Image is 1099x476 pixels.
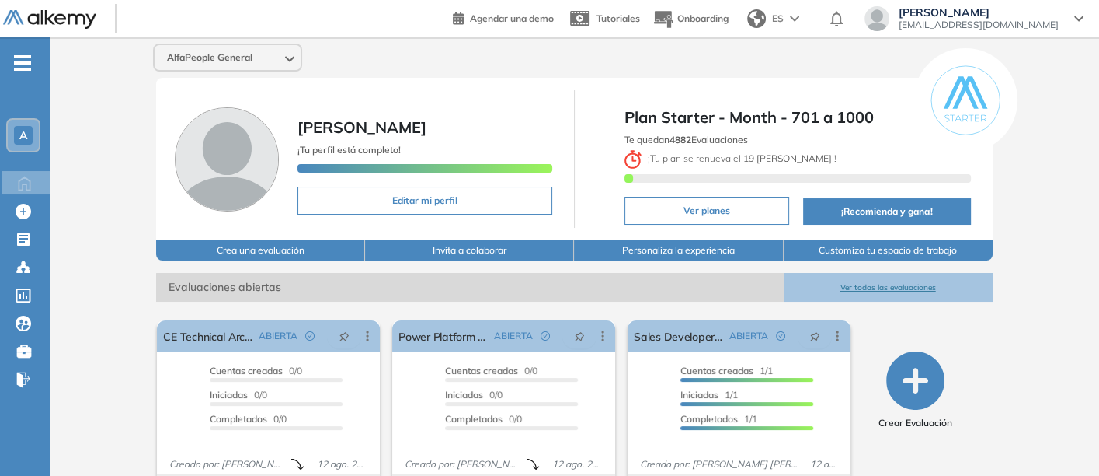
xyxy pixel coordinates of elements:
button: Customiza tu espacio de trabajo [784,240,993,261]
span: [PERSON_NAME] [899,6,1059,19]
span: ABIERTA [494,329,533,343]
img: arrow [790,16,799,22]
button: pushpin [798,324,832,348]
button: Editar mi perfil [297,187,552,215]
span: Iniciadas [680,389,718,401]
span: Agendar una demo [470,12,554,24]
button: Crear Evaluación [878,352,952,430]
button: pushpin [327,324,361,348]
span: ¡ Tu plan se renueva el ! [624,152,836,164]
span: check-circle [305,331,315,341]
span: Cuentas creadas [445,365,518,376]
button: Ver todas las evaluaciones [784,273,993,302]
a: Sales Developer Representative [634,320,723,352]
button: ¡Recomienda y gana! [803,198,971,225]
span: 12 ago. 2025 [804,457,844,471]
span: pushpin [574,330,585,342]
img: clock-svg [624,150,642,169]
span: Cuentas creadas [210,365,283,376]
a: CE Technical Architect - [GEOGRAPHIC_DATA] [163,320,252,352]
span: Onboarding [677,12,729,24]
a: Agendar una demo [453,8,554,26]
span: Crear Evaluación [878,416,952,430]
b: 19 [PERSON_NAME] [741,152,834,164]
button: Invita a colaborar [365,240,574,261]
span: 12 ago. 2025 [546,457,609,471]
span: Plan Starter - Month - 701 a 1000 [624,106,971,129]
span: ABIERTA [259,329,297,343]
span: check-circle [541,331,550,341]
i: - [14,61,31,65]
span: 0/0 [445,389,503,401]
span: Cuentas creadas [680,365,753,376]
a: Power Platform Developer - [GEOGRAPHIC_DATA] [398,320,488,352]
img: Foto de perfil [175,107,279,212]
span: pushpin [809,330,820,342]
span: Tutoriales [596,12,640,24]
button: Personaliza la experiencia [574,240,783,261]
span: [PERSON_NAME] [297,117,426,137]
span: 0/0 [210,365,302,376]
span: Creado por: [PERSON_NAME] [163,457,291,471]
span: ¡Tu perfil está completo! [297,144,401,156]
span: pushpin [339,330,350,342]
span: AlfaPeople General [167,51,252,64]
span: check-circle [776,331,785,341]
b: 4882 [669,134,691,145]
span: Iniciadas [210,389,248,401]
button: Onboarding [652,2,729,36]
span: 1/1 [680,365,773,376]
img: Logo [3,10,96,30]
span: Iniciadas [445,389,483,401]
span: 0/0 [210,389,267,401]
span: Creado por: [PERSON_NAME] [PERSON_NAME] Sichaca [PERSON_NAME] [634,457,804,471]
span: Completados [680,413,738,425]
span: 0/0 [445,365,537,376]
button: Crea una evaluación [156,240,365,261]
span: Evaluaciones abiertas [156,273,783,302]
span: 0/0 [210,413,287,425]
img: world [747,9,766,28]
span: 1/1 [680,389,738,401]
span: [EMAIL_ADDRESS][DOMAIN_NAME] [899,19,1059,31]
span: 1/1 [680,413,757,425]
span: Completados [445,413,503,425]
span: ES [772,12,784,26]
span: 0/0 [445,413,522,425]
button: pushpin [562,324,596,348]
span: Creado por: [PERSON_NAME] [398,457,527,471]
button: Ver planes [624,197,789,225]
span: 12 ago. 2025 [311,457,374,471]
span: Completados [210,413,267,425]
span: ABIERTA [729,329,768,343]
span: Te quedan Evaluaciones [624,134,748,145]
span: A [19,129,27,142]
